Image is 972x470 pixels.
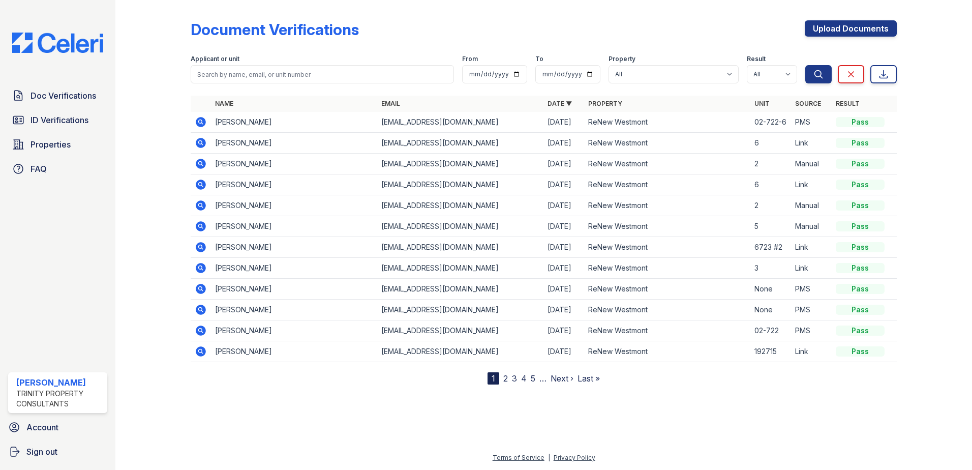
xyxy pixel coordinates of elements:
[791,174,832,195] td: Link
[791,154,832,174] td: Manual
[211,320,377,341] td: [PERSON_NAME]
[543,154,584,174] td: [DATE]
[211,237,377,258] td: [PERSON_NAME]
[543,320,584,341] td: [DATE]
[750,133,791,154] td: 6
[836,138,885,148] div: Pass
[750,154,791,174] td: 2
[4,33,111,53] img: CE_Logo_Blue-a8612792a0a2168367f1c8372b55b34899dd931a85d93a1a3d3e32e68fde9ad4.png
[791,237,832,258] td: Link
[211,279,377,300] td: [PERSON_NAME]
[31,90,96,102] span: Doc Verifications
[377,174,543,195] td: [EMAIL_ADDRESS][DOMAIN_NAME]
[791,112,832,133] td: PMS
[191,65,454,83] input: Search by name, email, or unit number
[750,279,791,300] td: None
[4,417,111,437] a: Account
[377,112,543,133] td: [EMAIL_ADDRESS][DOMAIN_NAME]
[191,20,359,39] div: Document Verifications
[805,20,897,37] a: Upload Documents
[488,372,499,385] div: 1
[836,284,885,294] div: Pass
[836,346,885,357] div: Pass
[377,279,543,300] td: [EMAIL_ADDRESS][DOMAIN_NAME]
[493,454,544,461] a: Terms of Service
[836,117,885,127] div: Pass
[836,200,885,211] div: Pass
[543,300,584,320] td: [DATE]
[584,258,750,279] td: ReNew Westmont
[584,195,750,216] td: ReNew Westmont
[836,305,885,315] div: Pass
[535,55,543,63] label: To
[750,112,791,133] td: 02-722-6
[211,258,377,279] td: [PERSON_NAME]
[791,341,832,362] td: Link
[377,195,543,216] td: [EMAIL_ADDRESS][DOMAIN_NAME]
[791,216,832,237] td: Manual
[8,110,107,130] a: ID Verifications
[377,320,543,341] td: [EMAIL_ADDRESS][DOMAIN_NAME]
[8,159,107,179] a: FAQ
[584,112,750,133] td: ReNew Westmont
[836,263,885,273] div: Pass
[750,174,791,195] td: 6
[377,341,543,362] td: [EMAIL_ADDRESS][DOMAIN_NAME]
[584,216,750,237] td: ReNew Westmont
[548,100,572,107] a: Date ▼
[26,421,58,433] span: Account
[16,376,103,389] div: [PERSON_NAME]
[211,154,377,174] td: [PERSON_NAME]
[211,133,377,154] td: [PERSON_NAME]
[31,163,47,175] span: FAQ
[791,195,832,216] td: Manual
[211,216,377,237] td: [PERSON_NAME]
[750,341,791,362] td: 192715
[750,258,791,279] td: 3
[503,373,508,384] a: 2
[377,133,543,154] td: [EMAIL_ADDRESS][DOMAIN_NAME]
[609,55,635,63] label: Property
[584,133,750,154] td: ReNew Westmont
[543,133,584,154] td: [DATE]
[584,237,750,258] td: ReNew Westmont
[584,154,750,174] td: ReNew Westmont
[543,174,584,195] td: [DATE]
[377,237,543,258] td: [EMAIL_ADDRESS][DOMAIN_NAME]
[531,373,535,384] a: 5
[211,300,377,320] td: [PERSON_NAME]
[584,279,750,300] td: ReNew Westmont
[836,100,860,107] a: Result
[377,300,543,320] td: [EMAIL_ADDRESS][DOMAIN_NAME]
[377,258,543,279] td: [EMAIL_ADDRESS][DOMAIN_NAME]
[548,454,550,461] div: |
[31,114,88,126] span: ID Verifications
[543,216,584,237] td: [DATE]
[8,85,107,106] a: Doc Verifications
[836,159,885,169] div: Pass
[462,55,478,63] label: From
[754,100,770,107] a: Unit
[791,279,832,300] td: PMS
[578,373,600,384] a: Last »
[588,100,622,107] a: Property
[791,320,832,341] td: PMS
[31,138,71,151] span: Properties
[4,442,111,462] a: Sign out
[551,373,573,384] a: Next ›
[521,373,527,384] a: 4
[554,454,595,461] a: Privacy Policy
[543,279,584,300] td: [DATE]
[584,300,750,320] td: ReNew Westmont
[191,55,239,63] label: Applicant or unit
[795,100,821,107] a: Source
[26,446,57,458] span: Sign out
[377,216,543,237] td: [EMAIL_ADDRESS][DOMAIN_NAME]
[539,372,546,385] span: …
[211,174,377,195] td: [PERSON_NAME]
[750,300,791,320] td: None
[584,174,750,195] td: ReNew Westmont
[584,320,750,341] td: ReNew Westmont
[836,180,885,190] div: Pass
